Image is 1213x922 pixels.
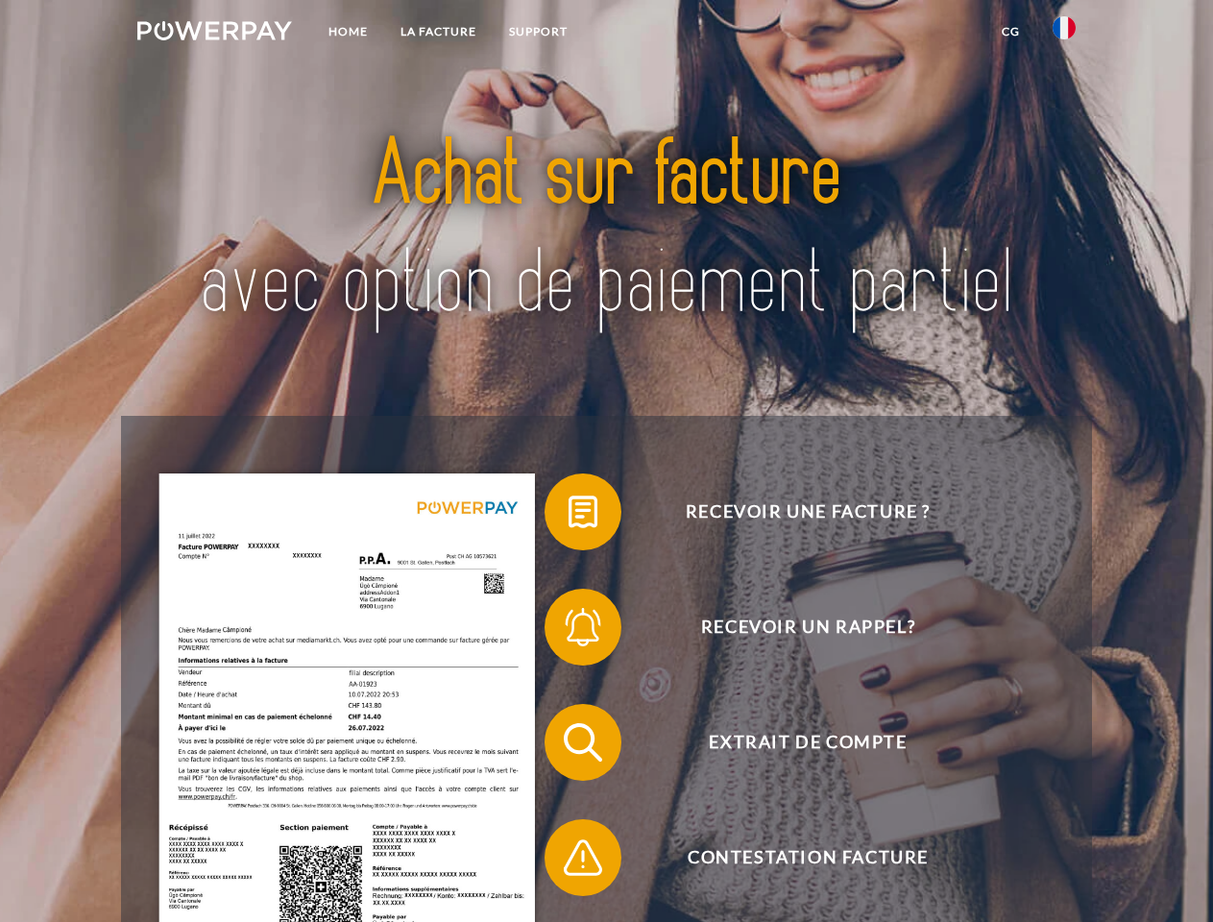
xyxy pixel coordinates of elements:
[1053,16,1076,39] img: fr
[183,92,1030,368] img: title-powerpay_fr.svg
[545,589,1044,666] button: Recevoir un rappel?
[545,819,1044,896] button: Contestation Facture
[384,14,493,49] a: LA FACTURE
[545,473,1044,550] button: Recevoir une facture ?
[559,718,607,766] img: qb_search.svg
[312,14,384,49] a: Home
[572,819,1043,896] span: Contestation Facture
[137,21,292,40] img: logo-powerpay-white.svg
[559,834,607,882] img: qb_warning.svg
[545,704,1044,781] button: Extrait de compte
[493,14,584,49] a: Support
[572,473,1043,550] span: Recevoir une facture ?
[985,14,1036,49] a: CG
[572,589,1043,666] span: Recevoir un rappel?
[559,603,607,651] img: qb_bell.svg
[559,488,607,536] img: qb_bill.svg
[572,704,1043,781] span: Extrait de compte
